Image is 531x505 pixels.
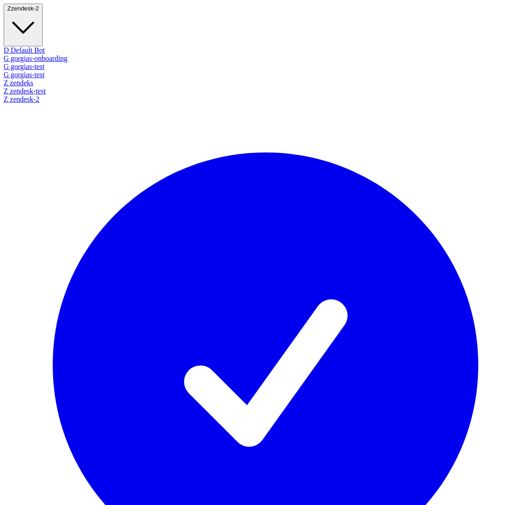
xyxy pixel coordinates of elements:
[4,87,527,95] div: zendesk-test
[4,54,9,62] span: G
[7,5,11,12] span: Z
[4,87,8,95] span: Z
[4,71,527,79] div: gorgias-test
[4,95,527,103] div: zendesk-2
[4,79,527,87] div: zendeks
[4,46,527,54] div: Default Bot
[4,71,9,78] span: G
[4,79,8,87] span: Z
[4,54,527,63] div: gorgias-onboarding
[11,5,39,12] span: zendesk-2
[4,46,9,54] span: D
[4,63,527,71] div: gorgias-test
[4,63,9,70] span: G
[4,95,8,103] span: Z
[4,4,43,46] button: Zzendesk-2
